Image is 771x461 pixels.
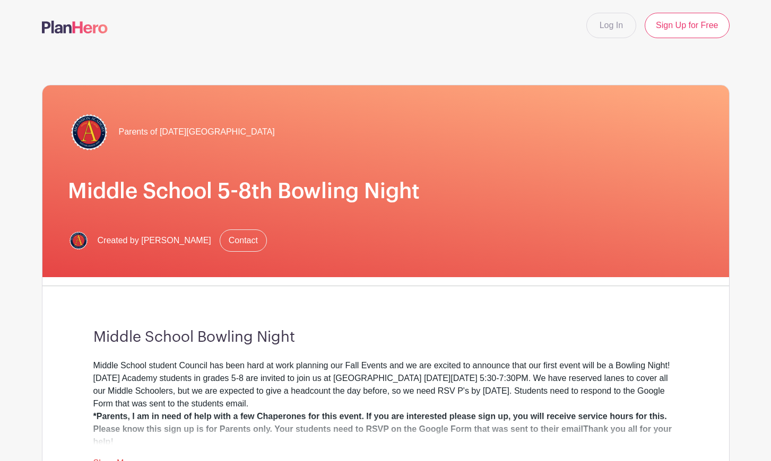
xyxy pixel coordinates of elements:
div: Middle School student Council has been hard at work planning our Fall Events and we are excited t... [93,359,678,448]
strong: *Parents, I am in need of help with a few Chaperones for this event. If you are interested please... [93,412,672,446]
span: Created by [PERSON_NAME] [98,234,211,247]
h1: Middle School 5-8th Bowling Night [68,179,704,204]
img: ascension-academy-logo.png [68,111,110,153]
img: ascension-academy-logo.png [68,230,89,251]
span: Parents of [DATE][GEOGRAPHIC_DATA] [119,126,275,138]
a: Contact [220,229,267,252]
img: logo-507f7623f17ff9eddc593b1ce0a138ce2505c220e1c5a4e2b4648c50719b7d32.svg [42,21,108,33]
a: Log In [586,13,636,38]
h3: Middle School Bowling Night [93,329,678,347]
a: Sign Up for Free [645,13,729,38]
